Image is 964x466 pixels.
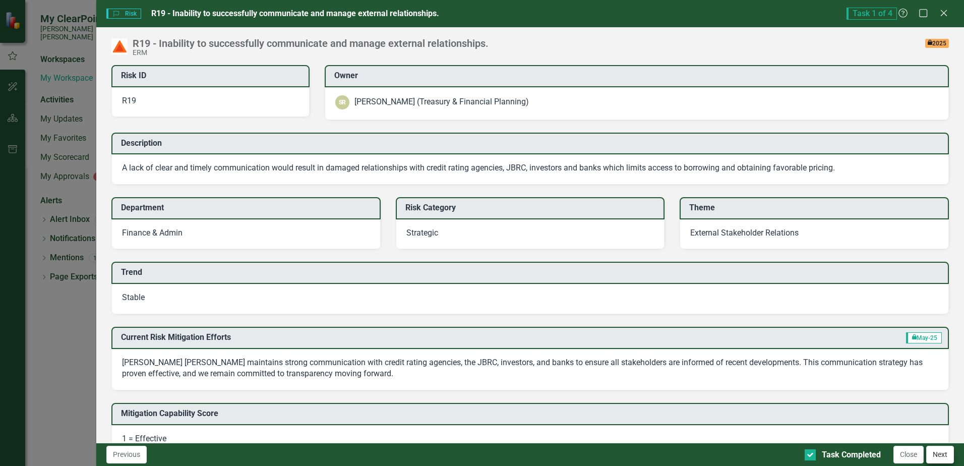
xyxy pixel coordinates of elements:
div: [PERSON_NAME] (Treasury & Financial Planning) [354,96,529,108]
h3: Description [121,139,943,148]
div: ERM [133,49,489,56]
span: A lack of clear and timely communication would result in damaged relationships with credit rating... [122,163,835,172]
span: Strategic [406,228,438,238]
div: R19 - Inability to successfully communicate and manage external relationships. [133,38,489,49]
span: 2025 [925,39,949,48]
span: May-25 [906,332,942,343]
span: [PERSON_NAME] [PERSON_NAME] maintains strong communication with credit rating agencies, the JBRC,... [122,358,923,379]
span: Stable [122,293,145,302]
span: Finance & Admin [122,228,183,238]
img: Alert [111,38,128,54]
span: R19 - Inability to successfully communicate and manage external relationships. [151,9,439,18]
div: SR [335,95,349,109]
span: R19 [122,96,136,105]
h3: Department [121,203,375,212]
h3: Theme [689,203,943,212]
h3: Risk ID [121,71,304,80]
div: Task Completed [822,449,881,461]
button: Next [926,446,954,463]
h3: Current Risk Mitigation Efforts [121,333,736,342]
span: Risk [106,9,141,19]
h3: Risk Category [405,203,659,212]
h3: Mitigation Capability Score [121,409,943,418]
button: Close [893,446,924,463]
span: 1 = Effective [122,434,166,443]
span: External Stakeholder Relations [690,228,799,238]
h3: Owner [334,71,943,80]
span: Task 1 of 4 [847,8,897,20]
h3: Trend [121,268,943,277]
button: Previous [106,446,147,463]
